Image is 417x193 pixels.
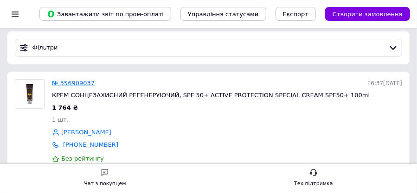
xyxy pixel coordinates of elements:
[325,7,410,21] button: Створити замовлення
[61,155,104,162] span: Без рейтингу
[188,11,259,18] span: Управління статусами
[276,7,316,21] button: Експорт
[294,179,333,188] div: Тех підтримка
[52,80,95,87] a: № 356909037
[15,80,44,108] img: Фото товару
[84,179,126,188] div: Чат з покупцем
[52,116,69,123] span: 1 шт.
[283,11,309,18] span: Експорт
[52,92,370,99] span: КРЕМ СОНЦЕЗАХИСНИЙ РЕГЕНЕРУЮЧИЙ, SPF 50+ ACTIVE PROTECTION SPECIAL CREAM SPF50+ 100ml
[47,10,164,18] span: Завантажити звіт по пром-оплаті
[180,7,266,21] button: Управління статусами
[32,44,385,52] span: Фільтри
[52,104,78,111] span: 1 764 ₴
[61,128,111,137] a: [PERSON_NAME]
[39,7,171,21] button: Завантажити звіт по пром-оплаті
[367,80,402,87] span: 16:37[DATE]
[15,79,45,109] a: Фото товару
[316,10,410,17] a: Створити замовлення
[63,141,118,148] a: [PHONE_NUMBER]
[333,11,403,18] span: Створити замовлення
